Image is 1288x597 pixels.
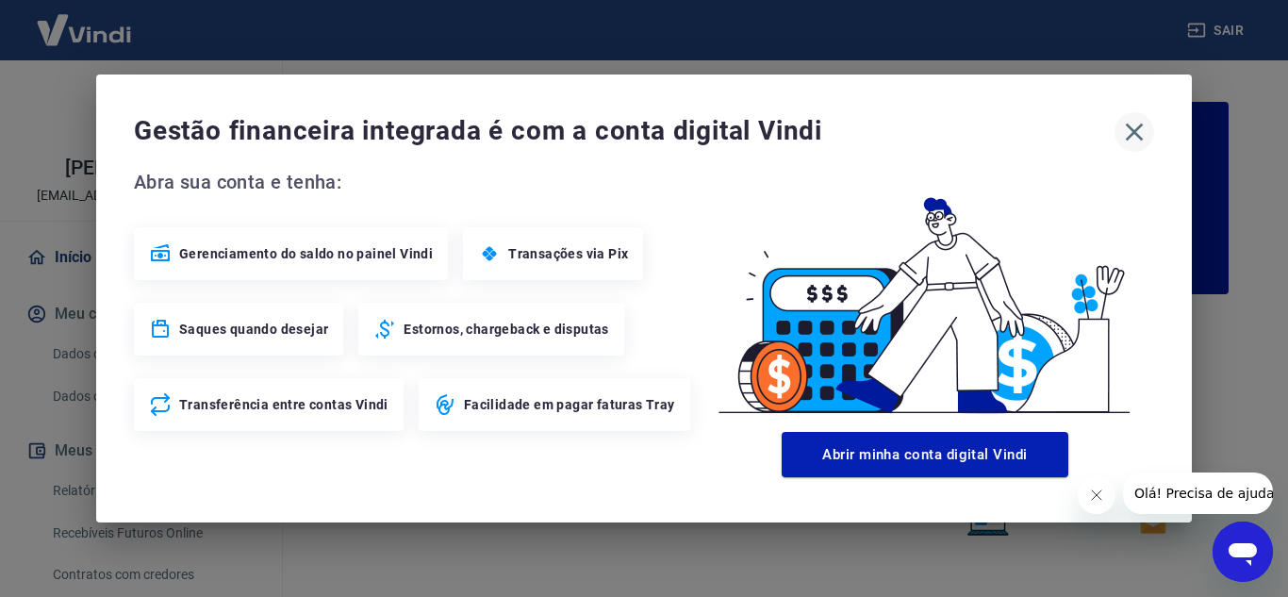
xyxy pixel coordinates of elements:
[179,320,328,339] span: Saques quando desejar
[782,432,1068,477] button: Abrir minha conta digital Vindi
[696,167,1154,424] img: Good Billing
[1078,476,1115,514] iframe: Close message
[1123,473,1273,514] iframe: Message from company
[134,167,696,197] span: Abra sua conta e tenha:
[1213,522,1273,582] iframe: Button to launch messaging window
[404,320,608,339] span: Estornos, chargeback e disputas
[508,244,628,263] span: Transações via Pix
[134,112,1115,150] span: Gestão financeira integrada é com a conta digital Vindi
[179,244,433,263] span: Gerenciamento do saldo no painel Vindi
[464,395,675,414] span: Facilidade em pagar faturas Tray
[11,13,158,28] span: Olá! Precisa de ajuda?
[179,395,388,414] span: Transferência entre contas Vindi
